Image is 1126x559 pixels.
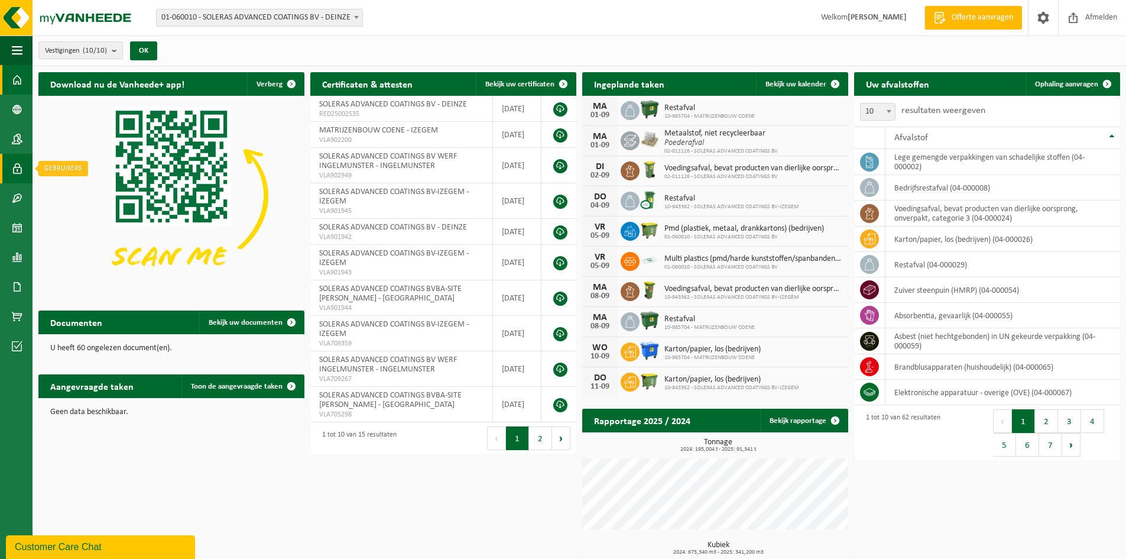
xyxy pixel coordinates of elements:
span: Pmd (plastiek, metaal, drankkartons) (bedrijven) [664,224,824,234]
div: 08-09 [588,292,612,300]
div: MA [588,132,612,141]
button: 5 [993,433,1016,457]
span: Multi plastics (pmd/harde kunststoffen/spanbanden/eps/folie naturel/folie gemeng... [664,254,842,264]
span: 2024: 195,004 t - 2025: 91,341 t [588,447,848,453]
td: [DATE] [493,387,541,422]
span: VLA709267 [319,374,484,384]
span: SOLERAS ADVANCED COATINGS BV - DEINZE [319,100,467,109]
div: 01-09 [588,141,612,150]
span: 10 [860,103,895,121]
td: karton/papier, los (bedrijven) (04-000026) [885,227,1120,252]
span: SOLERAS ADVANCED COATINGS BV-IZEGEM - IZEGEM [319,188,469,206]
div: DI [588,162,612,172]
a: Bekijk uw kalender [756,72,847,96]
h2: Uw afvalstoffen [854,72,941,95]
h2: Ingeplande taken [582,72,676,95]
span: 2024: 675,340 m3 - 2025: 341,200 m3 [588,550,848,555]
img: WB-1100-HPE-BE-01 [640,341,660,361]
button: 1 [1012,409,1035,433]
td: [DATE] [493,245,541,280]
td: lege gemengde verpakkingen van schadelijke stoffen (04-000002) [885,149,1120,175]
div: 01-09 [588,111,612,119]
span: Voedingsafval, bevat producten van dierlijke oorsprong, onverpakt, categorie 3 [664,164,842,173]
a: Offerte aanvragen [924,6,1022,30]
td: zuiver steenpuin (HMRP) (04-000054) [885,277,1120,303]
div: 11-09 [588,383,612,391]
span: 10-943362 - SOLERAS ADVANCED COATINGS BV-IZEGEM [664,203,799,211]
td: [DATE] [493,183,541,219]
h3: Kubiek [588,541,848,555]
button: Previous [993,409,1012,433]
span: VLA705298 [319,410,484,419]
a: Ophaling aanvragen [1026,72,1119,96]
div: 1 tot 10 van 62 resultaten [860,408,940,458]
i: Poederafval [664,138,704,147]
span: Vestigingen [45,42,107,60]
span: Ophaling aanvragen [1035,80,1098,88]
span: VLA709359 [319,339,484,348]
span: SOLERAS ADVANCED COATINGS BV WERF INGELMUNSTER - INGELMUNSTER [319,356,457,374]
span: Bekijk uw kalender [765,80,826,88]
span: 10-985704 - MATRIJZENBOUW COENE [664,324,755,331]
span: 10-985704 - MATRIJZENBOUW COENE [664,354,761,361]
span: VLA901944 [319,303,484,313]
td: [DATE] [493,280,541,316]
span: Restafval [664,104,755,113]
span: SOLERAS ADVANCED COATINGS BV WERF INGELMUNSTER - INGELMUNSTER [319,152,457,170]
span: Verberg [257,80,283,88]
td: [DATE] [493,122,541,148]
button: OK [130,41,157,60]
label: resultaten weergeven [901,106,985,115]
button: Vestigingen(10/10) [38,41,123,59]
p: Geen data beschikbaar. [50,408,293,416]
img: WB-1100-HPE-GN-50 [640,220,660,240]
img: WB-0060-HPE-GN-50 [640,280,660,300]
img: WB-1100-HPE-GN-50 [640,371,660,391]
div: VR [588,253,612,262]
div: DO [588,373,612,383]
td: bedrijfsrestafval (04-000008) [885,175,1120,201]
span: 01-060010 - SOLERAS ADVANCED COATINGS BV [664,264,842,271]
span: SOLERAS ADVANCED COATINGS BV-IZEGEM - IZEGEM [319,320,469,338]
span: 10-985704 - MATRIJZENBOUW COENE [664,113,755,120]
span: 01-060010 - SOLERAS ADVANCED COATINGS BV - DEINZE [156,9,363,27]
h2: Rapportage 2025 / 2024 [582,409,702,432]
span: Afvalstof [894,133,928,143]
span: Bekijk uw documenten [209,319,283,327]
div: 1 tot 10 van 15 resultaten [316,425,397,451]
span: Karton/papier, los (bedrijven) [664,345,761,354]
span: SOLERAS ADVANCED COATINGS BVBA-SITE [PERSON_NAME] - [GEOGRAPHIC_DATA] [319,391,462,409]
img: Download de VHEPlus App [38,96,304,296]
td: absorbentia, gevaarlijk (04-000055) [885,303,1120,328]
td: [DATE] [493,148,541,183]
button: Next [1062,433,1080,457]
img: WB-0240-CU [640,190,660,210]
span: 10-943362 - SOLERAS ADVANCED COATINGS BV-IZEGEM [664,384,799,392]
img: LP-PA-00000-WDN-11 [640,130,660,150]
span: Voedingsafval, bevat producten van dierlijke oorsprong, onverpakt, categorie 3 [664,285,842,294]
td: brandblusapparaten (huishoudelijk) (04-000065) [885,354,1120,380]
button: 3 [1058,409,1081,433]
span: Metaalstof, niet recycleerbaar [664,129,778,138]
span: 01-060010 - SOLERAS ADVANCED COATINGS BV [664,234,824,241]
span: 10 [861,104,895,120]
button: 2 [529,426,552,450]
a: Bekijk uw certificaten [476,72,575,96]
span: VLA902949 [319,171,484,180]
count: (10/10) [83,47,107,54]
td: voedingsafval, bevat producten van dierlijke oorsprong, onverpakt, categorie 3 (04-000024) [885,201,1120,227]
span: VLA901942 [319,232,484,242]
strong: [PERSON_NAME] [848,13,907,22]
span: VLA902200 [319,135,484,145]
iframe: chat widget [6,533,197,559]
span: Offerte aanvragen [949,12,1016,24]
span: SOLERAS ADVANCED COATINGS BVBA-SITE [PERSON_NAME] - [GEOGRAPHIC_DATA] [319,285,462,303]
button: 1 [506,426,529,450]
div: 08-09 [588,322,612,331]
div: VR [588,222,612,232]
span: Restafval [664,194,799,203]
button: Verberg [247,72,303,96]
td: restafval (04-000029) [885,252,1120,277]
h2: Documenten [38,311,114,334]
a: Bekijk rapportage [760,409,847,432]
